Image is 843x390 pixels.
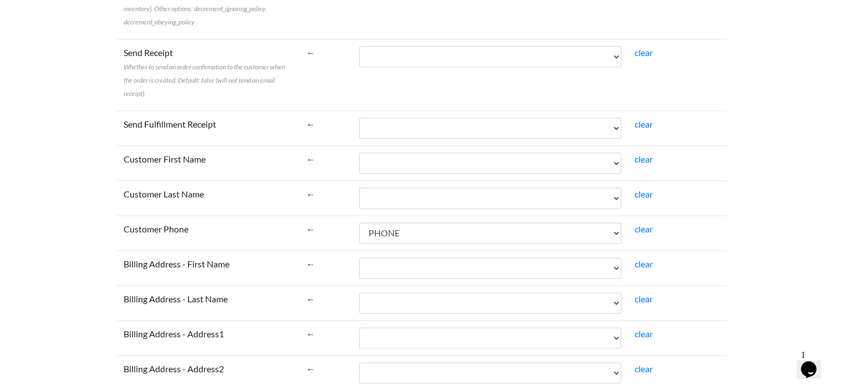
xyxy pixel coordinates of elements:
[124,292,228,306] label: Billing Address - Last Name
[635,47,653,58] a: clear
[635,119,653,129] a: clear
[300,110,353,145] td: ←
[300,250,353,285] td: ←
[124,153,206,166] label: Customer First Name
[635,293,653,304] a: clear
[124,362,224,376] label: Billing Address - Address2
[300,215,353,250] td: ←
[124,327,224,341] label: Billing Address - Address1
[300,285,353,320] td: ←
[300,39,353,110] td: ←
[635,224,653,234] a: clear
[635,363,653,374] a: clear
[796,346,832,379] iframe: chat widget
[124,63,285,98] span: Whether to send an order confirmation to the customer when the order is created. Default: false (...
[635,154,653,164] a: clear
[635,259,653,269] a: clear
[124,118,216,131] label: Send Fulfillment Receipt
[635,328,653,339] a: clear
[124,222,188,236] label: Customer Phone
[124,257,229,271] label: Billing Address - First Name
[300,355,353,390] td: ←
[300,180,353,215] td: ←
[635,189,653,199] a: clear
[124,46,293,99] label: Send Receipt
[124,188,204,201] label: Customer Last Name
[300,320,353,355] td: ←
[300,145,353,180] td: ←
